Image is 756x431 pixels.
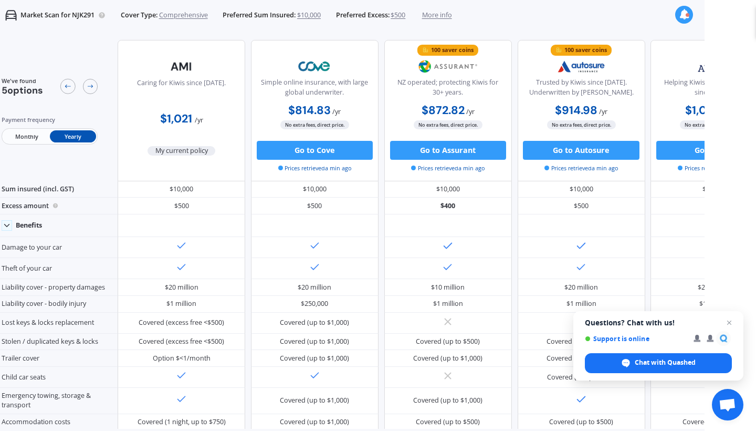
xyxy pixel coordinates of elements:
span: No extra fees, direct price. [414,120,482,129]
b: $914.98 [555,103,597,118]
div: $500 [518,198,645,214]
div: $10,000 [251,181,379,198]
img: Cove.webp [283,55,346,78]
span: More info [422,11,452,20]
div: Covered (excess free <$500) [139,337,224,346]
img: Assurant.png [417,55,479,78]
span: Preferred Excess: [336,11,390,20]
div: $1 million [566,299,596,309]
span: Comprehensive [159,11,208,20]
div: $20 million [564,283,598,292]
span: Prices retrieved a min ago [678,164,751,172]
span: Yearly [50,130,96,142]
span: 5 options [2,84,43,97]
div: $250,000 [301,299,328,309]
div: $10,000 [384,181,512,198]
span: Prices retrieved a min ago [278,164,352,172]
span: No extra fees, direct price. [547,120,616,129]
div: Covered (up to $500) [416,337,480,346]
div: Covered (excess free <$500) [139,318,224,327]
span: Preferred Sum Insured: [223,11,296,20]
div: Payment frequency [2,115,98,125]
div: 100 saver coins [564,45,607,55]
div: $1 million [166,299,196,309]
div: Covered (up to $1,000) [280,396,349,405]
div: $1 million [433,299,463,309]
span: No extra fees, direct price. [280,120,349,129]
span: / yr [332,107,341,116]
div: $10,000 [518,181,645,198]
div: 100 saver coins [431,45,474,55]
div: Covered (up to $1,000) [280,354,349,363]
img: Autosure.webp [550,55,613,78]
span: / yr [195,116,203,125]
div: Simple online insurance, with large global underwriter. [259,78,370,101]
div: Covered (up to $500) [549,417,613,427]
img: points [555,47,562,54]
b: $872.82 [422,103,465,118]
img: car.f15378c7a67c060ca3f3.svg [5,9,17,21]
span: Prices retrieved a min ago [544,164,618,172]
div: $500 [118,198,245,214]
span: Prices retrieved a min ago [411,164,485,172]
div: Caring for Kiwis since [DATE]. [137,78,226,102]
div: Covered (up to $1,000) [413,396,482,405]
span: Chat with Quashed [635,358,696,367]
div: $400 [384,198,512,214]
b: $1,015.23 [685,103,733,118]
span: / yr [599,107,607,116]
span: Chat with Quashed [585,353,732,373]
img: AMP.webp [683,55,745,78]
button: Go to Cove [257,141,373,160]
div: Covered (up to $1,000) [280,417,349,427]
img: points [422,47,429,54]
b: $1,021 [160,111,192,126]
div: Covered (if kept in car) [547,373,616,382]
div: $1 million [699,299,729,309]
div: Covered (up to $1,000) [547,354,616,363]
div: Option $<1/month [153,354,211,363]
div: Covered (up to $1,000) [280,337,349,346]
div: $20 million [298,283,331,292]
span: Support is online [585,335,686,343]
span: Cover Type: [121,11,157,20]
span: We've found [2,77,43,85]
img: AMI-text-1.webp [150,55,213,78]
div: Covered (up to $1,000) [280,318,349,327]
div: $10,000 [118,181,245,198]
div: Covered (up to $500) [416,417,480,427]
a: Open chat [712,389,743,420]
div: $20 million [698,283,731,292]
span: $10,000 [297,11,321,20]
span: My current policy [148,146,215,156]
div: Covered (up to $1,000) [413,354,482,363]
div: Covered (up to $500) [682,417,747,427]
button: Go to Assurant [390,141,506,160]
div: Trusted by Kiwis since [DATE]. Underwritten by [PERSON_NAME]. [526,78,637,101]
div: NZ operated; protecting Kiwis for 30+ years. [392,78,503,101]
div: $20 million [165,283,198,292]
span: $500 [391,11,405,20]
b: $814.83 [288,103,331,118]
div: Covered (up to $1,000) [547,337,616,346]
button: Go to Autosure [523,141,639,160]
div: Covered (1 night, up to $750) [138,417,226,427]
span: / yr [466,107,475,116]
span: Monthly [3,130,49,142]
p: Market Scan for NJK291 [20,11,94,20]
div: $500 [251,198,379,214]
span: Questions? Chat with us! [585,319,732,327]
div: Benefits [16,221,42,230]
span: No extra fees, direct price. [680,120,749,129]
div: $10 million [431,283,465,292]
